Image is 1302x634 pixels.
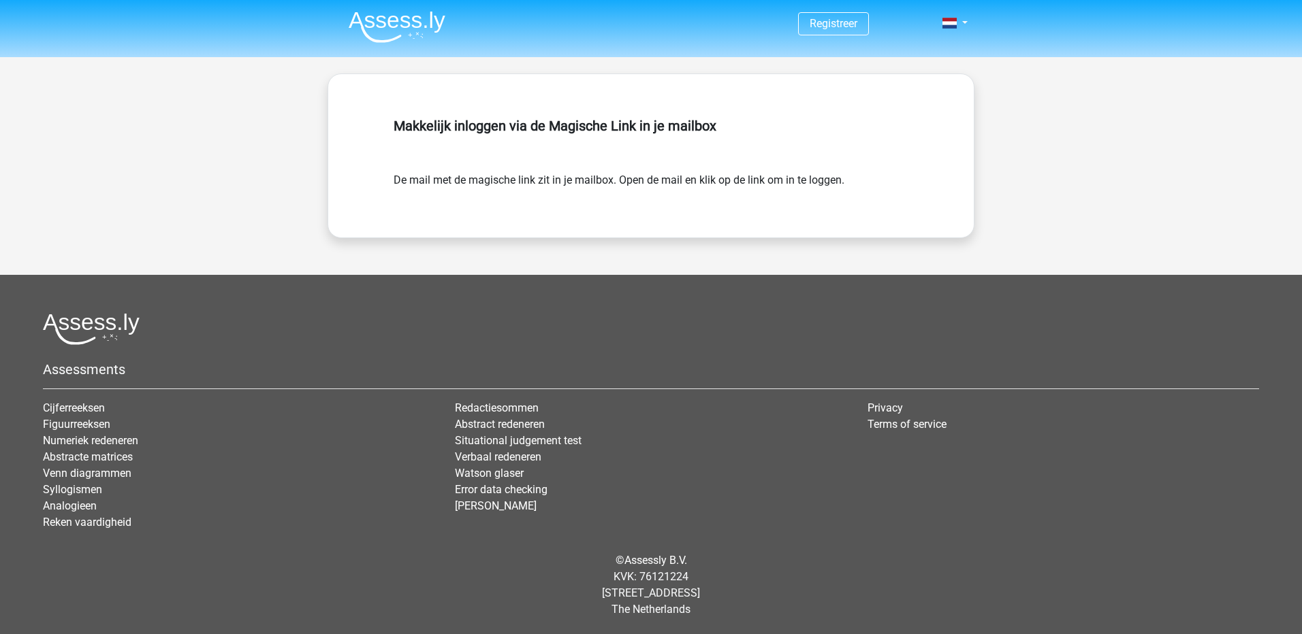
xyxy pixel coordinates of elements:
[394,118,908,134] h5: Makkelijk inloggen via de Magische Link in je mailbox
[455,434,582,447] a: Situational judgement test
[43,516,131,529] a: Reken vaardigheid
[868,418,947,431] a: Terms of service
[43,450,133,463] a: Abstracte matrices
[810,17,857,30] a: Registreer
[43,434,138,447] a: Numeriek redeneren
[43,418,110,431] a: Figuurreeksen
[455,401,539,414] a: Redactiesommen
[43,361,1259,378] h5: Assessments
[33,541,1269,629] div: © KVK: 76121224 [STREET_ADDRESS] The Netherlands
[455,450,541,463] a: Verbaal redeneren
[43,499,97,512] a: Analogieen
[43,401,105,414] a: Cijferreeksen
[624,554,687,567] a: Assessly B.V.
[455,418,545,431] a: Abstract redeneren
[349,11,445,43] img: Assessly
[43,313,140,345] img: Assessly logo
[868,401,903,414] a: Privacy
[43,483,102,496] a: Syllogismen
[455,499,537,512] a: [PERSON_NAME]
[455,483,547,496] a: Error data checking
[394,172,908,188] form: De mail met de magische link zit in je mailbox. Open de mail en klik op de link om in te loggen.
[455,467,524,480] a: Watson glaser
[43,467,131,480] a: Venn diagrammen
